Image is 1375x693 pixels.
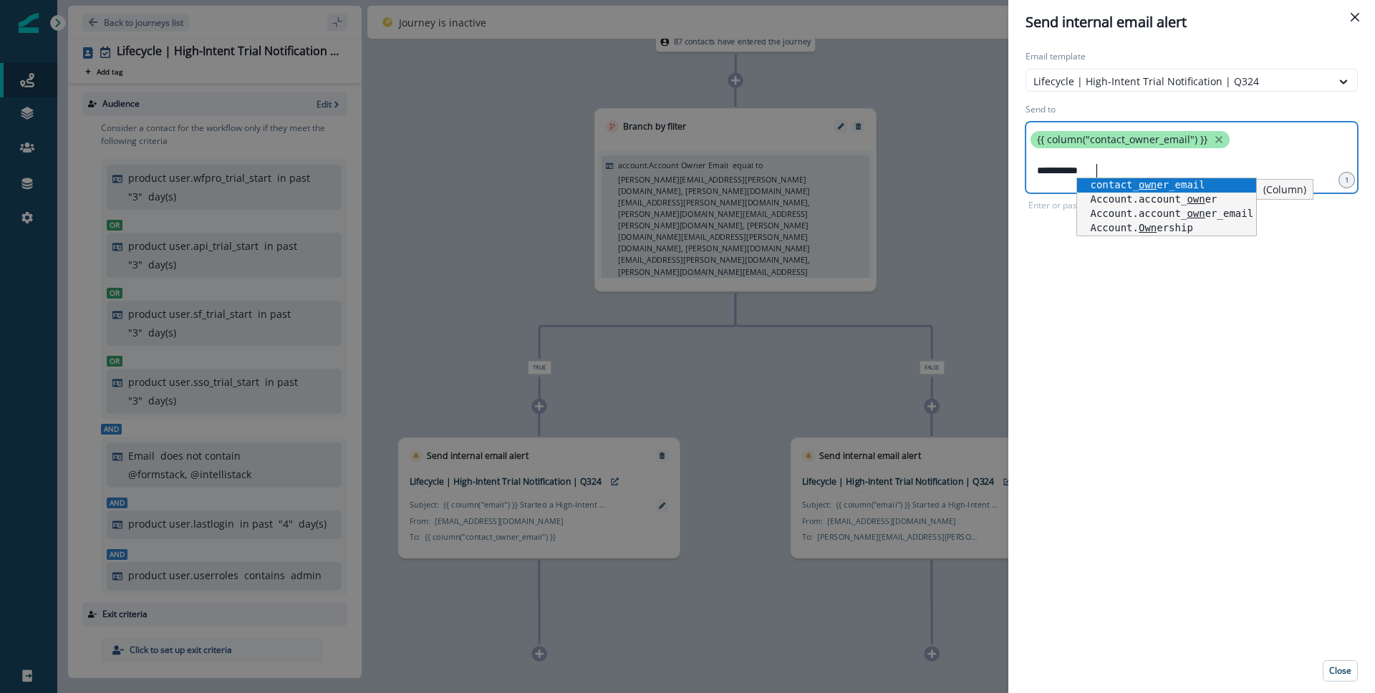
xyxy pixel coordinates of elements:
[1091,208,1254,219] span: Account.account_ er_email
[1139,179,1157,190] span: own
[1212,132,1226,147] button: close
[1139,222,1157,233] span: Own
[1026,103,1349,116] label: Send to
[1187,208,1205,219] span: own
[1091,222,1193,233] span: Account. ership
[1343,6,1366,29] button: Close
[1256,179,1313,200] div: (Column)
[1091,179,1205,190] span: contact_ er_email
[1323,660,1358,682] button: Close
[1026,199,1240,212] p: Enter or paste emails separated by comma or space
[1187,193,1205,205] span: own
[1338,172,1355,188] div: 1
[1329,666,1351,676] p: Close
[1091,193,1217,205] span: Account.account_ er
[1026,50,1349,63] label: Email template
[1026,11,1358,33] div: Send internal email alert
[1037,134,1207,146] p: {{ column("contact_owner_email") }}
